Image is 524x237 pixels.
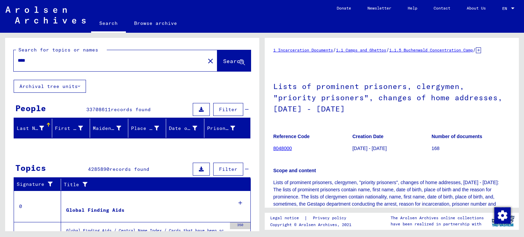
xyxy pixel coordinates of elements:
div: Last Name [17,125,44,132]
div: First Name [55,123,92,134]
div: | [270,214,354,222]
div: Signature [17,181,56,188]
a: Browse archive [126,15,185,31]
button: Filter [213,103,243,116]
div: Title [64,179,244,190]
mat-header-cell: Place of Birth [128,119,166,138]
div: People [15,102,46,114]
div: Title [64,181,237,188]
a: 1.1.5 Buchenwald Concentration Camp [389,47,473,53]
div: Prisoner # [207,125,235,132]
div: Topics [15,162,46,174]
img: yv_logo.png [490,212,516,229]
button: Clear [204,54,217,68]
mat-header-cell: Maiden Name [90,119,128,138]
span: records found [110,166,149,172]
a: 8048000 [273,146,292,151]
div: 350 [230,222,250,229]
div: Date of Birth [169,123,206,134]
img: Arolsen_neg.svg [5,6,86,24]
div: Maiden Name [93,125,121,132]
p: Copyright © Arolsen Archives, 2021 [270,222,354,228]
img: Change consent [494,207,511,224]
div: Global Finding Aids / Central Name Index / Cards that have been scanned during first sequential m... [66,227,227,237]
mat-header-cell: Prisoner # [204,119,250,138]
div: Last Name [17,123,53,134]
span: / [386,47,389,53]
span: 33708611 [86,106,111,113]
span: Search [223,58,244,64]
a: Legal notice [270,214,304,222]
span: Filter [219,106,237,113]
button: Filter [213,163,243,176]
p: [DATE] - [DATE] [352,145,431,152]
mat-label: Search for topics or names [18,47,98,53]
button: Archival tree units [14,80,86,93]
div: Signature [17,179,62,190]
a: 1.1 Camps and Ghettos [336,47,386,53]
a: Privacy policy [307,214,354,222]
div: Maiden Name [93,123,130,134]
b: Scope and content [273,168,316,173]
td: 0 [14,191,61,222]
mat-header-cell: First Name [52,119,90,138]
span: 4285890 [88,166,110,172]
span: / [473,47,476,53]
div: Date of Birth [169,125,197,132]
b: Creation Date [352,134,383,139]
p: have been realized in partnership with [391,221,484,227]
div: Place of Birth [131,123,168,134]
div: Place of Birth [131,125,159,132]
button: Search [217,50,251,71]
mat-icon: close [206,57,215,65]
b: Reference Code [273,134,310,139]
b: Number of documents [432,134,482,139]
mat-header-cell: Date of Birth [166,119,204,138]
div: First Name [55,125,83,132]
div: Prisoner # [207,123,244,134]
p: The Arolsen Archives online collections [391,215,484,221]
p: 168 [432,145,510,152]
span: records found [111,106,151,113]
span: Filter [219,166,237,172]
mat-header-cell: Last Name [14,119,52,138]
a: 1 Incarceration Documents [273,47,333,53]
h1: Lists of prominent prisoners, clergymen, "priority prisoners", changes of home addresses, [DATE] ... [273,71,510,123]
span: EN [502,6,510,11]
a: Search [91,15,126,33]
span: / [333,47,336,53]
div: Global Finding Aids [66,207,125,214]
